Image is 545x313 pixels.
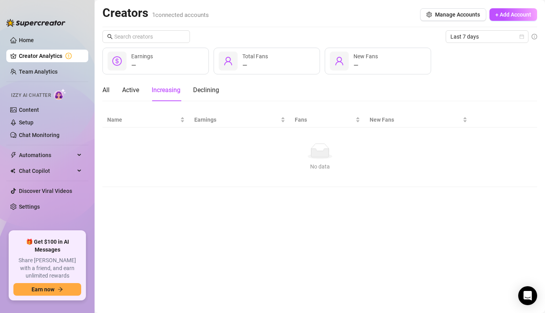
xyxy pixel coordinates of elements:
[13,257,81,280] span: Share [PERSON_NAME] with a friend, and earn unlimited rewards
[19,37,34,43] a: Home
[114,32,179,41] input: Search creators
[370,115,461,124] span: New Fans
[495,11,531,18] span: + Add Account
[19,165,75,177] span: Chat Copilot
[420,8,486,21] button: Manage Accounts
[19,119,33,126] a: Setup
[19,107,39,113] a: Content
[112,56,122,66] span: dollar-circle
[365,112,472,128] th: New Fans
[290,112,365,128] th: Fans
[335,56,344,66] span: user
[10,168,15,174] img: Chat Copilot
[13,283,81,296] button: Earn nowarrow-right
[519,34,524,39] span: calendar
[190,112,290,128] th: Earnings
[518,286,537,305] div: Open Intercom Messenger
[6,19,65,27] img: logo-BBDzfeDw.svg
[110,162,529,171] div: No data
[58,287,63,292] span: arrow-right
[353,61,378,70] div: —
[489,8,537,21] button: + Add Account
[102,85,110,95] div: All
[223,56,233,66] span: user
[295,115,353,124] span: Fans
[19,188,72,194] a: Discover Viral Videos
[19,69,58,75] a: Team Analytics
[19,50,82,62] a: Creator Analytics exclamation-circle
[11,92,51,99] span: Izzy AI Chatter
[435,11,480,18] span: Manage Accounts
[131,53,153,59] span: Earnings
[193,85,219,95] div: Declining
[242,61,268,70] div: —
[19,204,40,210] a: Settings
[54,89,66,100] img: AI Chatter
[532,34,537,39] span: info-circle
[102,112,190,128] th: Name
[242,53,268,59] span: Total Fans
[10,152,17,158] span: thunderbolt
[152,11,209,19] span: 1 connected accounts
[194,115,279,124] span: Earnings
[426,12,432,17] span: setting
[450,31,524,43] span: Last 7 days
[152,85,180,95] div: Increasing
[102,6,209,20] h2: Creators
[131,61,153,70] div: —
[353,53,378,59] span: New Fans
[107,115,179,124] span: Name
[122,85,139,95] div: Active
[32,286,54,293] span: Earn now
[19,149,75,161] span: Automations
[107,34,113,39] span: search
[13,238,81,254] span: 🎁 Get $100 in AI Messages
[19,132,60,138] a: Chat Monitoring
